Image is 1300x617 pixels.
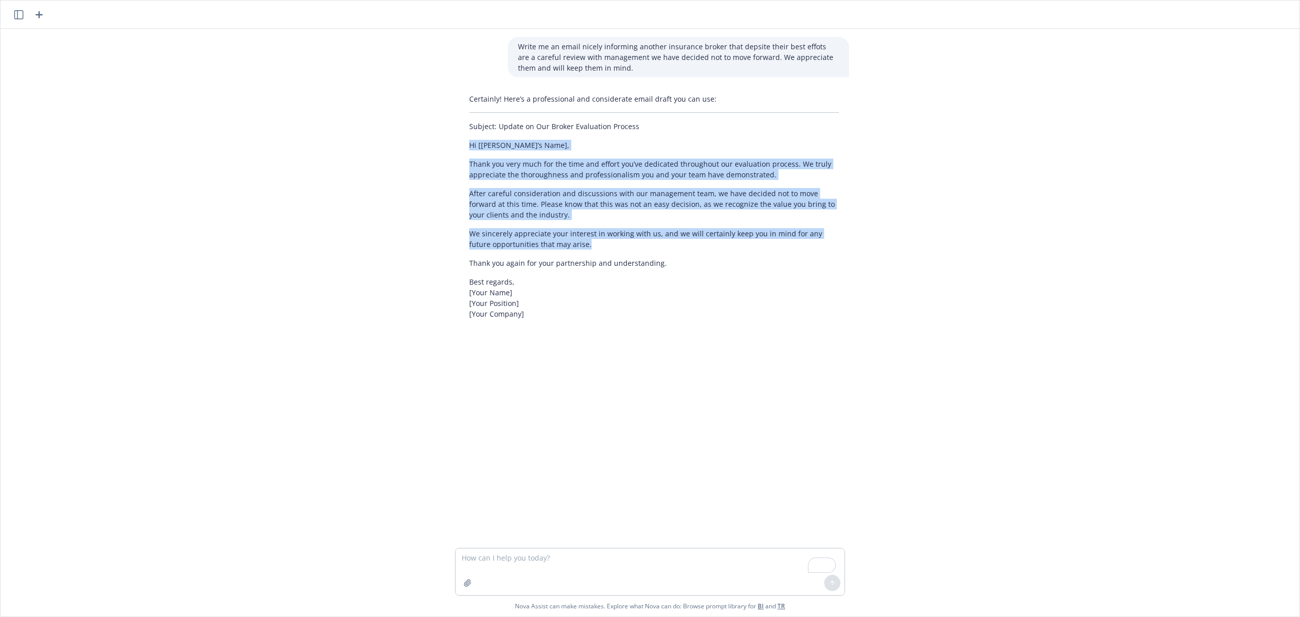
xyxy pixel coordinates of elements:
[469,228,839,250] p: We sincerely appreciate your interest in working with us, and we will certainly keep you in mind ...
[469,276,839,319] p: Best regards, [Your Name] [Your Position] [Your Company]
[518,41,839,73] p: Write me an email nicely informing another insurance broker that depsite their best effots are a ...
[469,94,839,104] p: Certainly! Here’s a professional and considerate email draft you can use:
[758,602,764,610] a: BI
[469,188,839,220] p: After careful consideration and discussions with our management team, we have decided not to move...
[469,121,839,132] p: Subject: Update on Our Broker Evaluation Process
[777,602,785,610] a: TR
[456,548,844,595] textarea: To enrich screen reader interactions, please activate Accessibility in Grammarly extension settings
[469,258,839,268] p: Thank you again for your partnership and understanding.
[469,159,839,180] p: Thank you very much for the time and effort you’ve dedicated throughout our evaluation process. W...
[515,596,785,616] span: Nova Assist can make mistakes. Explore what Nova can do: Browse prompt library for and
[469,140,839,150] p: Hi [[PERSON_NAME]’s Name],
